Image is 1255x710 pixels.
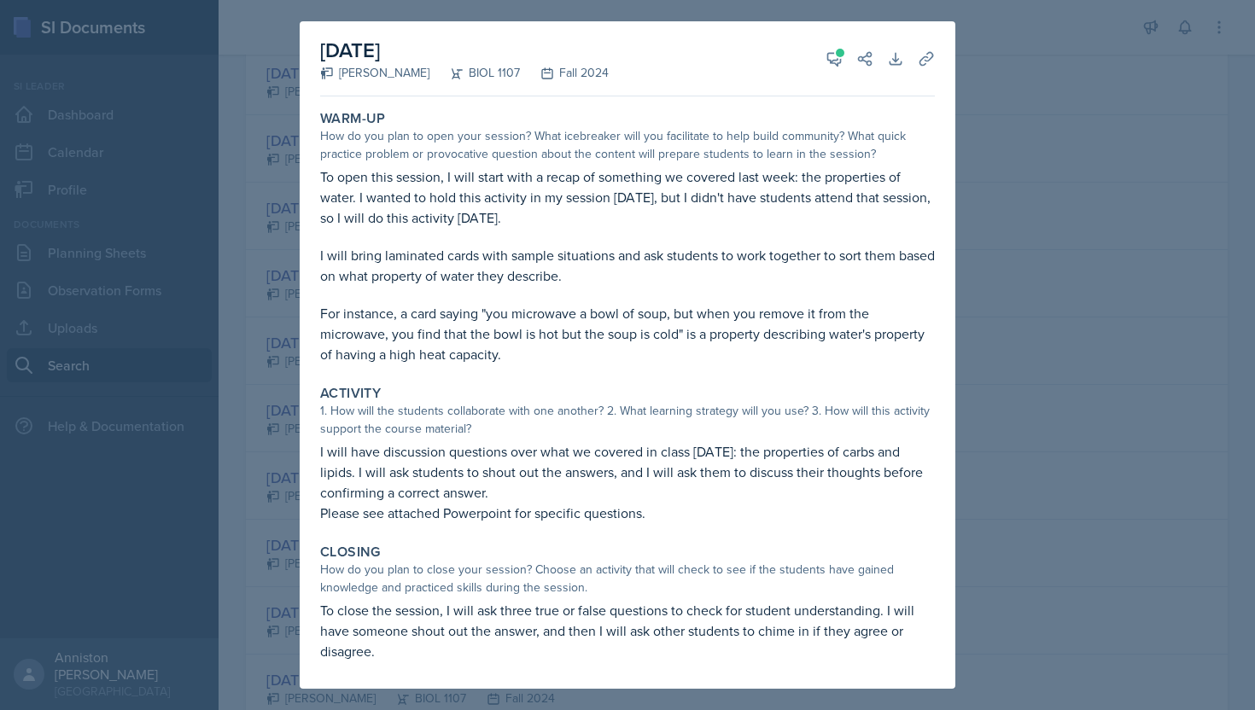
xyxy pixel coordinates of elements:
p: For instance, a card saying "you microwave a bowl of soup, but when you remove it from the microw... [320,303,935,364]
p: I will bring laminated cards with sample situations and ask students to work together to sort the... [320,245,935,286]
label: Warm-Up [320,110,386,127]
label: Activity [320,385,381,402]
div: BIOL 1107 [429,64,520,82]
div: 1. How will the students collaborate with one another? 2. What learning strategy will you use? 3.... [320,402,935,438]
div: How do you plan to open your session? What icebreaker will you facilitate to help build community... [320,127,935,163]
p: Please see attached Powerpoint for specific questions. [320,503,935,523]
div: How do you plan to close your session? Choose an activity that will check to see if the students ... [320,561,935,597]
p: To open this session, I will start with a recap of something we covered last week: the properties... [320,166,935,228]
p: I will have discussion questions over what we covered in class [DATE]: the properties of carbs an... [320,441,935,503]
div: Fall 2024 [520,64,609,82]
p: To close the session, I will ask three true or false questions to check for student understanding... [320,600,935,661]
label: Closing [320,544,381,561]
h2: [DATE] [320,35,609,66]
div: [PERSON_NAME] [320,64,429,82]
